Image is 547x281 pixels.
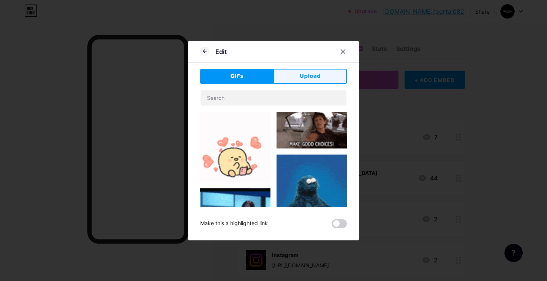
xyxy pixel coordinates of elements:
[215,47,227,56] div: Edit
[300,72,321,80] span: Upload
[277,155,347,208] img: Gihpy
[200,188,270,239] img: Gihpy
[277,112,347,148] img: Gihpy
[201,90,346,106] input: Search
[200,112,270,182] img: Gihpy
[230,72,243,80] span: GIFs
[200,219,268,228] div: Make this a highlighted link
[200,69,273,84] button: GIFs
[273,69,347,84] button: Upload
